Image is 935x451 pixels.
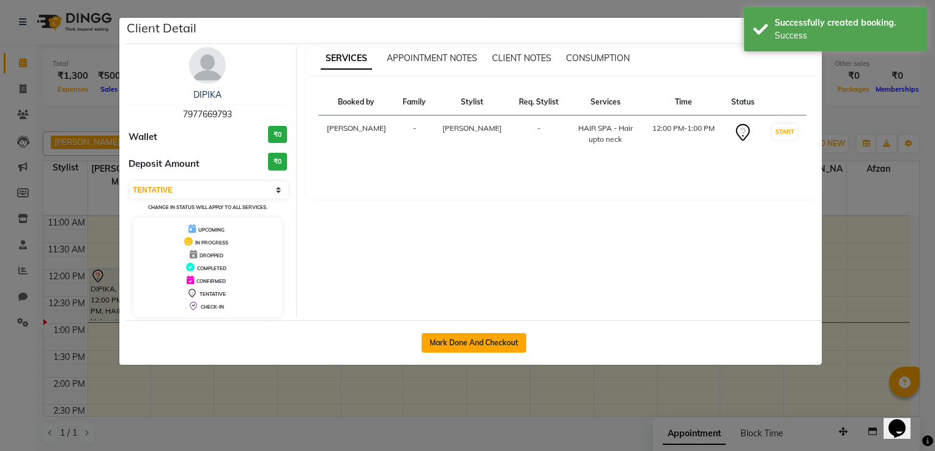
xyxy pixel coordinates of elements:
[189,47,226,84] img: avatar
[643,116,723,153] td: 12:00 PM-1:00 PM
[442,123,502,133] span: [PERSON_NAME]
[197,265,226,271] span: COMPLETED
[643,89,723,116] th: Time
[148,204,267,210] small: Change in status will apply to all services.
[195,240,228,246] span: IN PROGRESS
[183,109,232,120] span: 7977669793
[884,402,923,439] iframe: chat widget
[318,116,395,153] td: [PERSON_NAME]
[723,89,762,116] th: Status
[129,157,199,171] span: Deposit Amount
[434,89,510,116] th: Stylist
[193,89,222,100] a: DIPIKA
[196,278,226,284] span: CONFIRMED
[199,252,223,258] span: DROPPED
[575,123,636,145] div: HAIR SPA - Hair upto neck
[318,89,395,116] th: Booked by
[511,89,567,116] th: Req. Stylist
[775,16,918,29] div: Successfully created booking.
[395,116,434,153] td: -
[387,53,477,64] span: APPOINTMENT NOTES
[492,53,551,64] span: CLIENT NOTES
[422,333,526,353] button: Mark Done And Checkout
[129,130,157,144] span: Wallet
[511,116,567,153] td: -
[201,304,224,310] span: CHECK-IN
[772,124,797,139] button: START
[268,153,287,170] h3: ₹0
[199,291,226,297] span: TENTATIVE
[127,19,196,37] h5: Client Detail
[321,48,372,70] span: SERVICES
[567,89,643,116] th: Services
[566,53,630,64] span: CONSUMPTION
[268,126,287,144] h3: ₹0
[198,227,225,233] span: UPCOMING
[395,89,434,116] th: Family
[775,29,918,42] div: Success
